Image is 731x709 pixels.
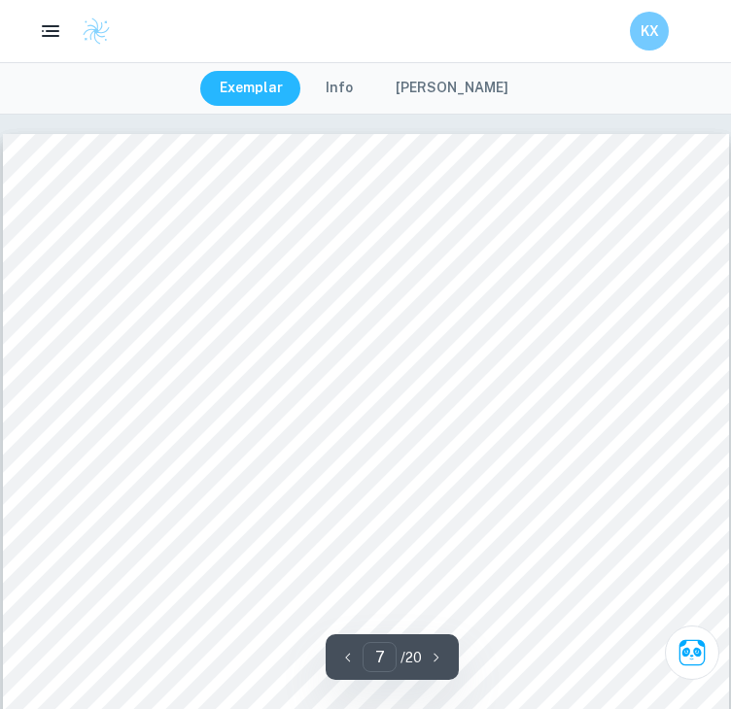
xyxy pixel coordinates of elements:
[306,71,372,106] button: Info
[665,625,719,680] button: Ask Clai
[639,20,661,42] h6: KX
[400,647,422,668] p: / 20
[630,12,669,51] button: KX
[70,17,111,46] a: Clastify logo
[82,17,111,46] img: Clastify logo
[200,71,302,106] button: Exemplar
[376,71,528,106] button: [PERSON_NAME]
